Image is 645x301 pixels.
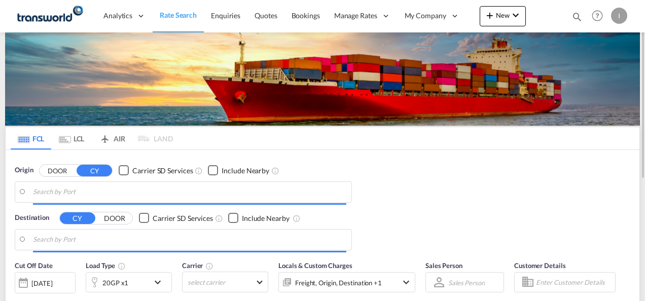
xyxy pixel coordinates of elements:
[86,272,172,292] div: 20GP x1icon-chevron-down
[211,11,240,20] span: Enquiries
[11,127,51,149] md-tab-item: FCL
[215,214,223,222] md-icon: Unchecked: Search for CY (Container Yard) services for all selected carriers.Checked : Search for...
[425,261,462,270] span: Sales Person
[15,272,76,293] div: [DATE]
[119,165,193,176] md-checkbox: Checkbox No Ink
[15,165,33,175] span: Origin
[589,7,606,24] span: Help
[571,11,583,26] div: icon-magnify
[51,127,92,149] md-tab-item: LCL
[132,166,193,176] div: Carrier SD Services
[400,276,412,288] md-icon: icon-chevron-down
[293,214,301,222] md-icon: Unchecked: Ignores neighbouring ports when fetching rates.Checked : Includes neighbouring ports w...
[278,261,352,270] span: Locals & Custom Charges
[77,165,112,176] button: CY
[278,272,415,292] div: Freight Origin Destination Factory Stuffingicon-chevron-down
[152,276,169,288] md-icon: icon-chevron-down
[15,261,53,270] span: Cut Off Date
[182,261,213,270] span: Carrier
[102,276,128,290] div: 20GP x1
[480,6,526,26] button: icon-plus 400-fgNewicon-chevron-down
[571,11,583,22] md-icon: icon-magnify
[447,275,486,290] md-select: Sales Person
[205,262,213,270] md-icon: The selected Trucker/Carrierwill be displayed in the rate results If the rates are from another f...
[334,11,377,21] span: Manage Rates
[536,275,612,290] input: Enter Customer Details
[15,213,49,223] span: Destination
[60,212,95,224] button: CY
[103,11,132,21] span: Analytics
[510,9,522,21] md-icon: icon-chevron-down
[33,184,346,200] input: Search by Port
[97,212,132,224] button: DOOR
[589,7,611,25] div: Help
[295,276,382,290] div: Freight Origin Destination Factory Stuffing
[5,32,640,126] img: LCL+%26+FCL+BACKGROUND.png
[222,166,269,176] div: Include Nearby
[160,11,197,19] span: Rate Search
[40,165,75,176] button: DOOR
[195,167,203,175] md-icon: Unchecked: Search for CY (Container Yard) services for all selected carriers.Checked : Search for...
[99,133,111,140] md-icon: icon-airplane
[208,165,269,176] md-checkbox: Checkbox No Ink
[484,9,496,21] md-icon: icon-plus 400-fg
[484,11,522,19] span: New
[33,232,346,247] input: Search by Port
[92,127,132,149] md-tab-item: AIR
[228,213,290,223] md-checkbox: Checkbox No Ink
[242,213,290,223] div: Include Nearby
[31,279,52,288] div: [DATE]
[11,127,173,149] md-pagination-wrapper: Use the left and right arrow keys to navigate between tabs
[15,5,84,27] img: f753ae806dec11f0841701cdfdf085c0.png
[271,167,279,175] md-icon: Unchecked: Ignores neighbouring ports when fetching rates.Checked : Includes neighbouring ports w...
[611,8,627,24] div: I
[153,213,213,223] div: Carrier SD Services
[405,11,446,21] span: My Company
[292,11,320,20] span: Bookings
[118,262,126,270] md-icon: icon-information-outline
[139,213,213,223] md-checkbox: Checkbox No Ink
[514,261,565,270] span: Customer Details
[255,11,277,20] span: Quotes
[86,261,126,270] span: Load Type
